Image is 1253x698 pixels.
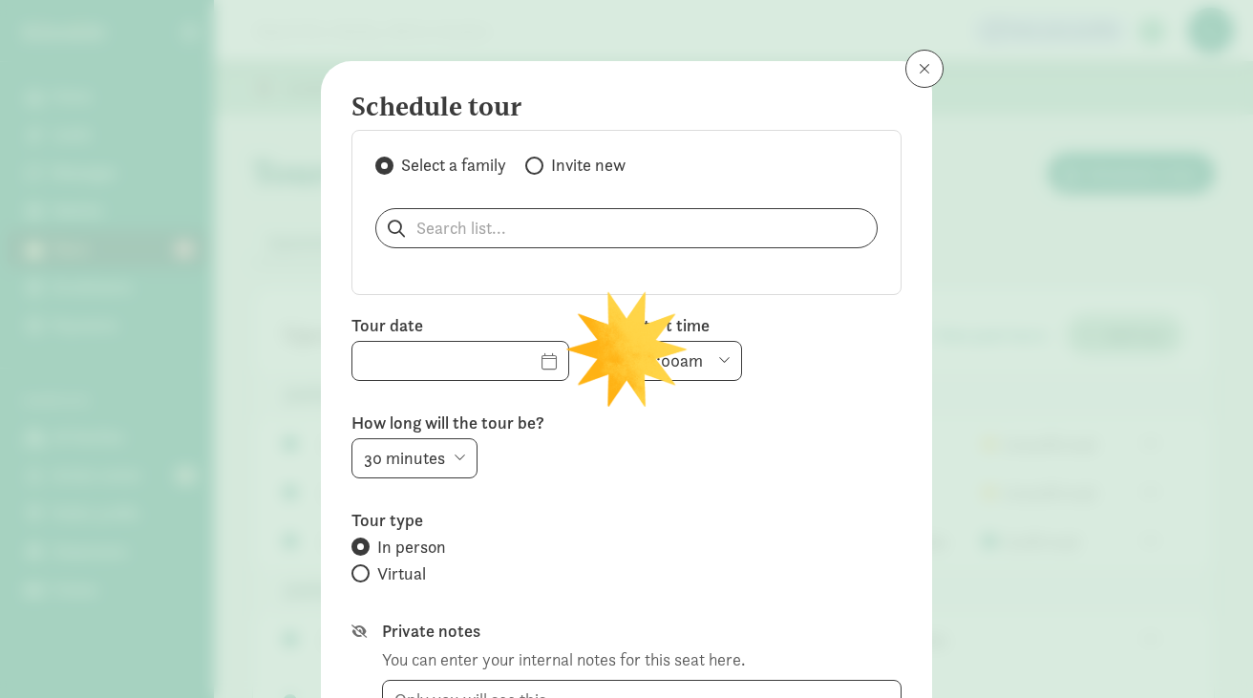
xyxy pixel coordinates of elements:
span: Select a family [401,154,506,177]
label: Tour type [351,509,902,532]
span: In person [377,536,446,559]
input: Search list... [376,209,877,247]
div: You can enter your internal notes for this seat here. [382,646,745,672]
h4: Schedule tour [351,92,886,122]
label: Start time [634,314,902,337]
iframe: Chat Widget [1157,606,1253,698]
span: Virtual [377,562,426,585]
label: Private notes [382,620,902,643]
label: Tour date [351,314,619,337]
span: Invite new [551,154,626,177]
label: How long will the tour be? [351,412,902,434]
